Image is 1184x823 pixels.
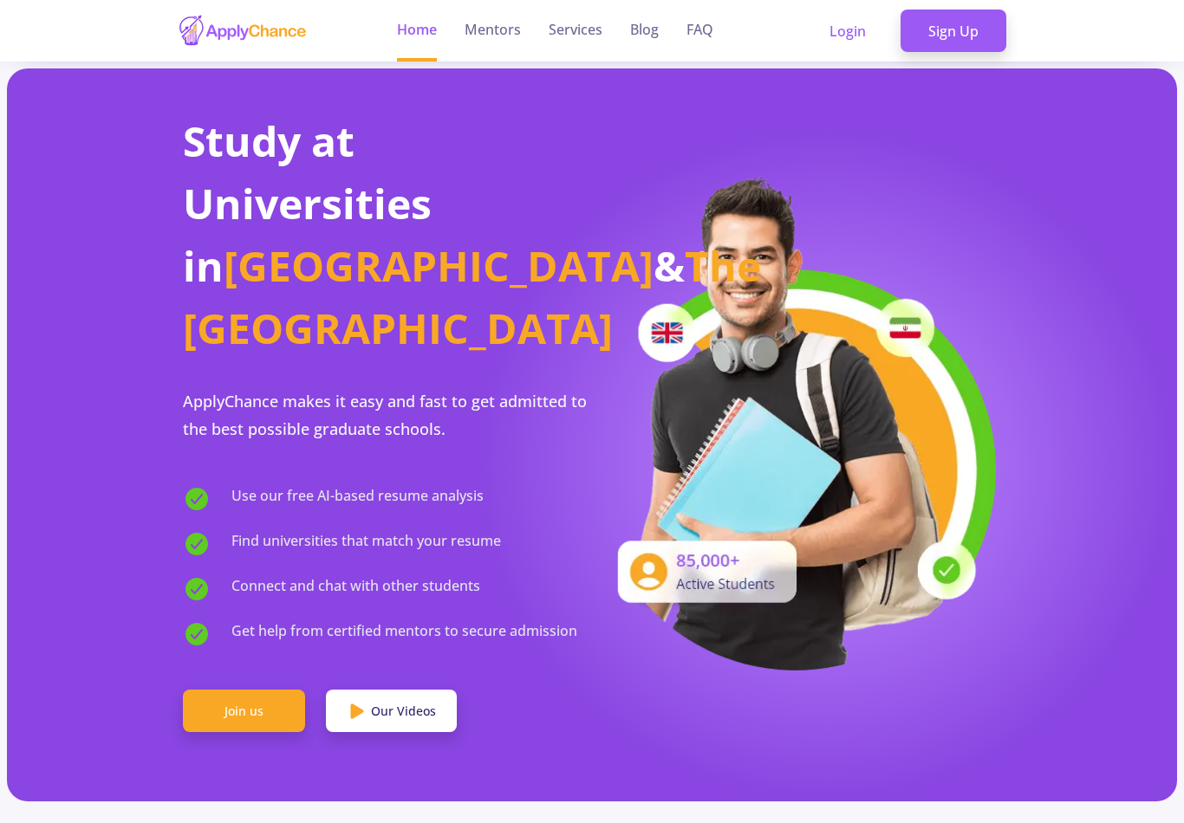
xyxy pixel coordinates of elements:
[592,172,1002,671] img: applicant
[231,620,577,648] span: Get help from certified mentors to secure admission
[802,10,894,53] a: Login
[371,702,436,720] span: Our Videos
[224,237,654,294] span: [GEOGRAPHIC_DATA]
[183,113,432,294] span: Study at Universities in
[178,14,308,48] img: applychance logo
[231,485,484,513] span: Use our free AI-based resume analysis
[183,391,587,439] span: ApplyChance makes it easy and fast to get admitted to the best possible graduate schools.
[901,10,1006,53] a: Sign Up
[231,530,501,558] span: Find universities that match your resume
[183,690,305,733] a: Join us
[326,690,457,733] a: Our Videos
[231,575,480,603] span: Connect and chat with other students
[654,237,685,294] span: &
